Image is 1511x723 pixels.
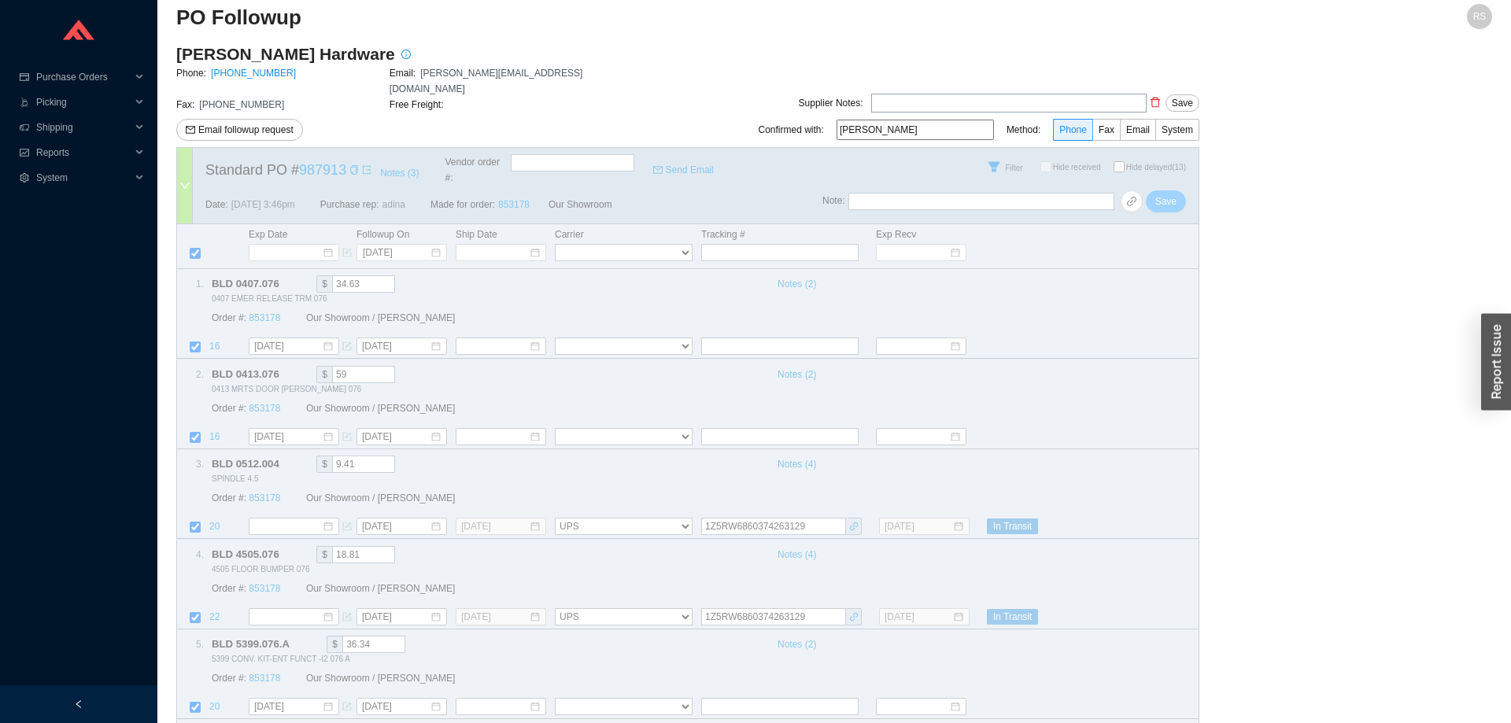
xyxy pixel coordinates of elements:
span: Email: [390,68,416,79]
span: Phone [1059,124,1087,135]
span: Purchase Orders [36,65,131,90]
button: info-circle [395,43,417,65]
span: [PERSON_NAME][EMAIL_ADDRESS][DOMAIN_NAME] [390,68,582,94]
h2: PO Followup [176,4,1163,31]
span: System [36,165,131,190]
span: Phone: [176,68,206,79]
button: Save [1166,94,1199,112]
span: Save [1172,95,1193,111]
span: RS [1473,4,1487,29]
button: mailEmail followup request [176,119,303,141]
div: Confirmed with: Method: [759,119,1199,141]
span: Free Freight: [390,99,444,110]
a: [PHONE_NUMBER] [211,68,296,79]
span: mail [186,125,195,136]
span: fund [19,148,30,157]
span: Picking [36,90,131,115]
span: Fax: [176,99,194,110]
span: info-circle [396,50,416,59]
span: Shipping [36,115,131,140]
button: delete [1147,91,1164,113]
h3: [PERSON_NAME] Hardware [176,43,395,65]
span: System [1162,124,1193,135]
span: Email [1126,124,1150,135]
span: setting [19,173,30,183]
span: Fax [1099,124,1114,135]
span: [PHONE_NUMBER] [199,99,284,110]
span: delete [1147,97,1163,108]
span: credit-card [19,72,30,82]
span: Email followup request [198,122,294,138]
span: Reports [36,140,131,165]
div: Supplier Notes: [799,95,863,111]
span: left [74,699,83,709]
